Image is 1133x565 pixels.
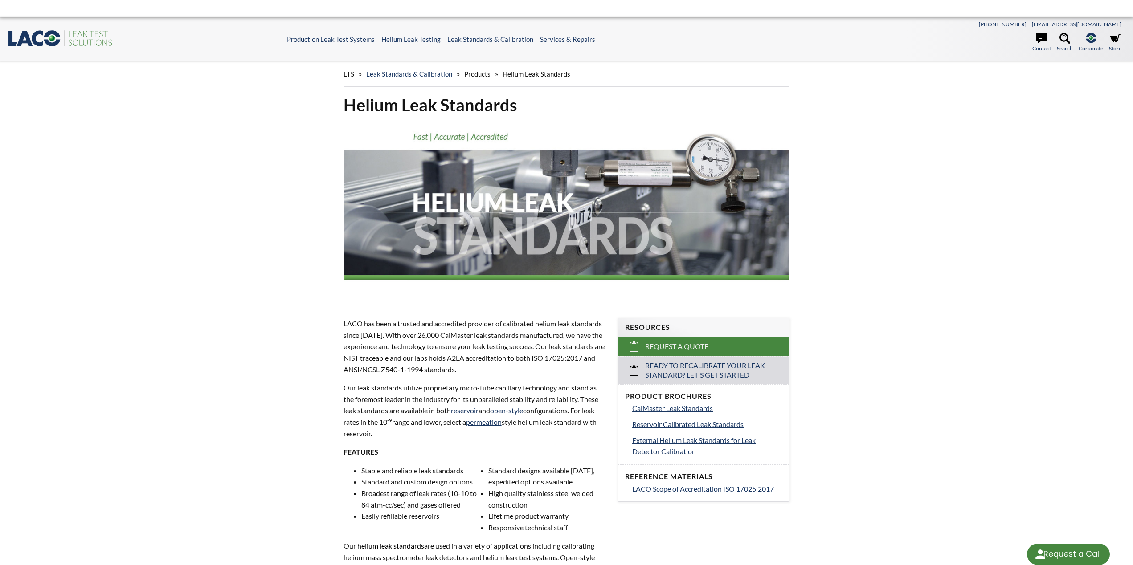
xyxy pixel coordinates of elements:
h4: Reference Materials [625,472,782,481]
li: Lifetime product warranty [488,510,607,522]
span: LTS [344,70,354,78]
li: Responsive technical staff [488,522,607,533]
div: Request a Call [1027,544,1110,565]
a: permeation [466,418,502,426]
a: Services & Repairs [540,35,595,43]
li: Easily refillable reservoirs [361,510,480,522]
a: Reservoir Calibrated Leak Standards [632,419,782,430]
li: Standard and custom design options [361,476,480,488]
span: Corporate [1079,44,1103,53]
a: Ready to Recalibrate Your Leak Standard? Let's Get Started [618,356,789,384]
h4: Product Brochures [625,392,782,401]
a: Store [1109,33,1121,53]
a: External Helium Leak Standards for Leak Detector Calibration [632,435,782,457]
img: round button [1033,547,1047,561]
a: Leak Standards & Calibration [366,70,452,78]
span: Reservoir Calibrated Leak Standards [632,420,744,428]
a: Request a Quote [618,337,789,356]
li: Broadest range of leak rates (10-10 to 84 atm-cc/sec) and gases offered [361,488,480,510]
div: Request a Call [1043,544,1101,564]
span: Ready to Recalibrate Your Leak Standard? Let's Get Started [645,361,765,380]
span: External Helium Leak Standards for Leak Detector Calibration [632,436,756,456]
a: Contact [1032,33,1051,53]
a: CalMaster Leak Standards [632,402,782,414]
a: Leak Standards & Calibration [447,35,533,43]
strong: FEATURES [344,447,378,456]
li: Stable and reliable leak standards [361,465,480,476]
span: Request a Quote [645,342,708,351]
a: [PHONE_NUMBER] [979,21,1027,28]
a: open-style [490,406,523,415]
div: » » » [344,61,790,87]
sup: -9 [387,417,392,423]
a: reservoir [451,406,479,415]
span: Helium Leak Standards [503,70,570,78]
h4: Resources [625,323,782,332]
span: elium leak standards [361,541,424,550]
img: Helium Leak Standards header [344,123,790,301]
li: Standard designs available [DATE], expedited options available [488,465,607,488]
span: CalMaster Leak Standards [632,404,713,412]
a: [EMAIL_ADDRESS][DOMAIN_NAME] [1032,21,1121,28]
p: LACO has been a trusted and accredited provider of calibrated helium leak standards since [DATE].... [344,318,607,375]
h1: Helium Leak Standards [344,94,790,116]
li: High quality stainless steel welded construction [488,488,607,510]
a: Helium Leak Testing [381,35,441,43]
a: Production Leak Test Systems [287,35,375,43]
span: LACO Scope of Accreditation ISO 17025:2017 [632,484,774,493]
span: Products [464,70,491,78]
a: LACO Scope of Accreditation ISO 17025:2017 [632,483,782,495]
p: Our leak standards utilize proprietary micro-tube capillary technology and stand as the foremost ... [344,382,607,439]
a: Search [1057,33,1073,53]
